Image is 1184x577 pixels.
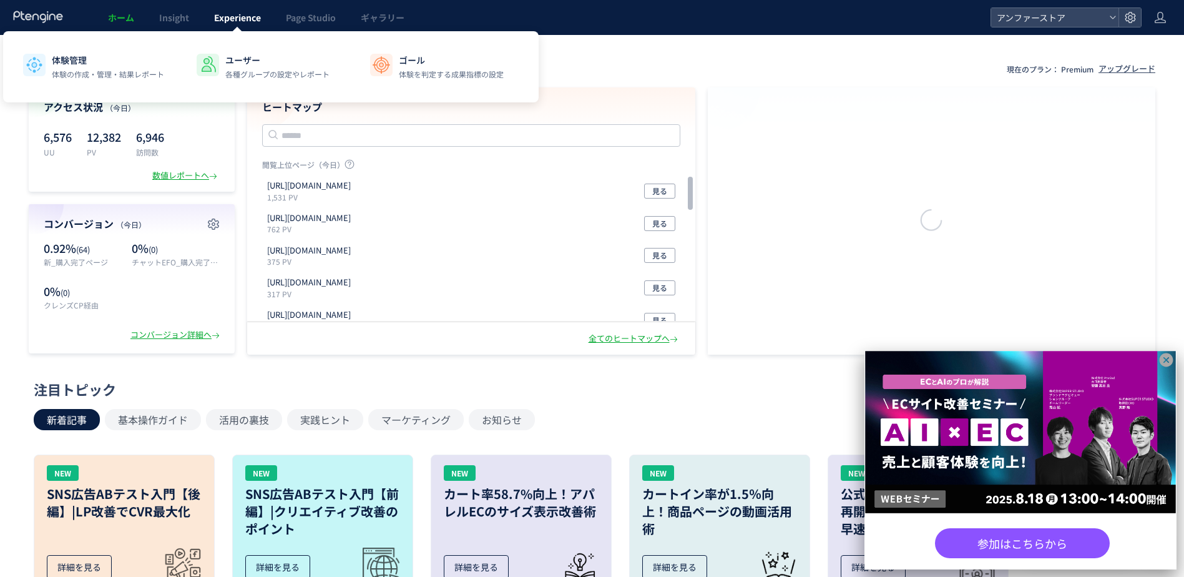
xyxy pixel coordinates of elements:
div: 数値レポートへ [152,170,220,182]
p: 現在のプラン： Premium [1007,64,1093,74]
span: (64) [76,244,90,255]
span: Experience [214,11,261,24]
span: ホーム [108,11,134,24]
span: (0) [61,287,70,298]
button: 新着記事 [34,409,100,430]
h3: カート率58.7%向上！アパレルECのサイズ表示改善術 [444,485,599,520]
p: チャットEFO_購入完了ページ [132,257,220,267]
p: 6,946 [136,127,164,147]
p: https://auth.angfa-store.jp/login [267,180,351,192]
div: NEW [642,465,674,481]
p: ユーザー [225,54,330,66]
p: ゴール [399,54,504,66]
h4: アクセス状況 [44,100,220,114]
p: https://www.angfa-store.jp/ [267,212,351,224]
p: 6,576 [44,127,72,147]
button: 基本操作ガイド [105,409,201,430]
p: 0.92% [44,240,125,257]
span: アンファーストア [993,8,1104,27]
p: 307 PV [267,321,356,332]
p: 閲覧上位ページ（今日） [262,159,680,175]
button: マーケティング [368,409,464,430]
div: NEW [245,465,277,481]
span: 見る [652,248,667,263]
h3: カートイン率が1.5％向上！商品ページの動画活用術 [642,485,797,538]
span: 見る [652,280,667,295]
p: 0% [44,284,125,300]
div: NEW [841,465,873,481]
button: 活用の裏技 [206,409,282,430]
button: 見る [644,184,675,199]
p: PV [87,147,121,157]
span: （今日） [116,219,146,230]
span: Page Studio [286,11,336,24]
button: 見る [644,280,675,295]
div: アップグレード [1098,63,1155,75]
span: 見る [652,313,667,328]
span: （今日） [105,102,135,113]
p: 375 PV [267,256,356,267]
div: NEW [47,465,79,481]
span: ギャラリー [361,11,404,24]
p: クレンズCP経由 [44,300,125,310]
div: NEW [444,465,476,481]
p: 762 PV [267,224,356,234]
p: 新_購入完了ページ [44,257,125,267]
p: https://www.angfa-store.jp/cart [267,245,351,257]
div: 注目トピック [34,380,1144,399]
p: 体験の作成・管理・結果レポート [52,69,164,80]
button: 見る [644,216,675,231]
p: 体験を判定する成果指標の設定 [399,69,504,80]
h3: SNS広告ABテスト入門【後編】|LP改善でCVR最大化 [47,485,202,520]
button: 見る [644,248,675,263]
span: 見る [652,184,667,199]
h4: ヒートマップ [262,100,680,114]
h3: 公式Youtobeチャネル 再開！実践ガイドの動画を 早速チェック [841,485,996,538]
button: お知らせ [469,409,535,430]
p: UU [44,147,72,157]
p: https://www.angfa-store.jp/product/DMEEM03XS [267,309,351,321]
p: 317 PV [267,288,356,299]
span: 見る [652,216,667,231]
h4: コンバージョン [44,217,220,231]
p: 体験管理 [52,54,164,66]
button: 実践ヒント [287,409,363,430]
p: https://www.angfa-store.jp/mypage/period_purchases [267,277,351,288]
p: 訪問数 [136,147,164,157]
p: 各種グループの設定やレポート [225,69,330,80]
p: 0% [132,240,220,257]
span: (0) [149,244,158,255]
h3: SNS広告ABテスト入門【前編】|クリエイティブ改善のポイント [245,485,400,538]
p: 12,382 [87,127,121,147]
div: コンバージョン詳細へ [130,329,222,341]
button: 見る [644,313,675,328]
span: Insight [159,11,189,24]
div: 全てのヒートマップへ [589,333,680,345]
p: 1,531 PV [267,192,356,202]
